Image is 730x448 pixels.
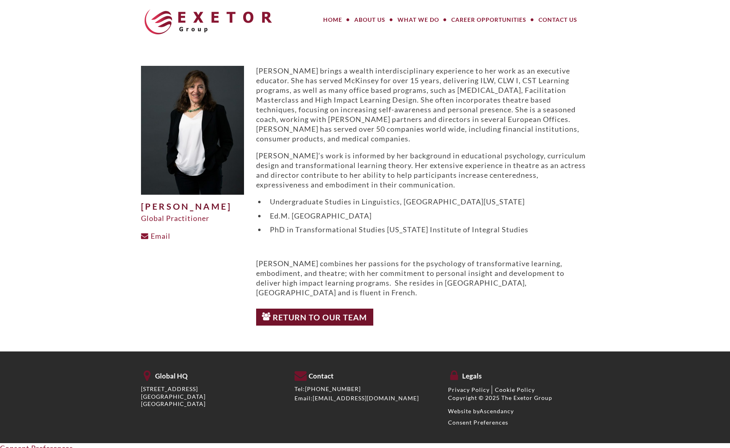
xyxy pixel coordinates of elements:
a: Contact Us [532,12,583,28]
h5: Contact [295,368,436,380]
a: Cookie Policy [495,386,535,393]
a: Career Opportunities [445,12,532,28]
div: Email: [295,395,436,402]
img: The Exetor Group [145,9,272,34]
a: Home [317,12,348,28]
h5: Legals [448,368,589,380]
a: [EMAIL_ADDRESS][DOMAIN_NAME] [313,395,419,402]
a: Ascendancy [480,408,514,414]
a: Consent Preferences [448,419,508,426]
li: Ed.M. [GEOGRAPHIC_DATA] [266,211,589,221]
p: [PERSON_NAME]’s work is informed by her background in educational psychology, curriculum design a... [256,151,589,189]
div: Website by [448,408,589,415]
li: PhD in Transformational Studies [US_STATE] Institute of Integral Studies [266,225,589,234]
li: Undergraduate Studies in Linguistics, [GEOGRAPHIC_DATA][US_STATE] [266,197,589,206]
p: [PERSON_NAME] combines her passions for the psychology of transformative learning, embodiment, an... [256,259,589,297]
h5: Global HQ [141,368,282,380]
img: Melodie-H-500x625.jpg [141,66,244,195]
a: What We Do [391,12,445,28]
div: Tel: [295,385,436,393]
h1: [PERSON_NAME] [141,202,244,212]
a: Privacy Policy [448,386,490,393]
div: Copyright © 2025 The Exetor Group [448,394,589,402]
a: Email [141,231,170,240]
p: [PERSON_NAME] brings a wealth interdisciplinary experience to her work as an executive educator. ... [256,66,589,143]
a: About Us [348,12,391,28]
a: Return to Our Team [256,309,374,326]
p: [STREET_ADDRESS] [GEOGRAPHIC_DATA] [GEOGRAPHIC_DATA] [141,385,282,408]
div: Global Practitioner [141,213,244,223]
a: [PHONE_NUMBER] [305,385,361,392]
